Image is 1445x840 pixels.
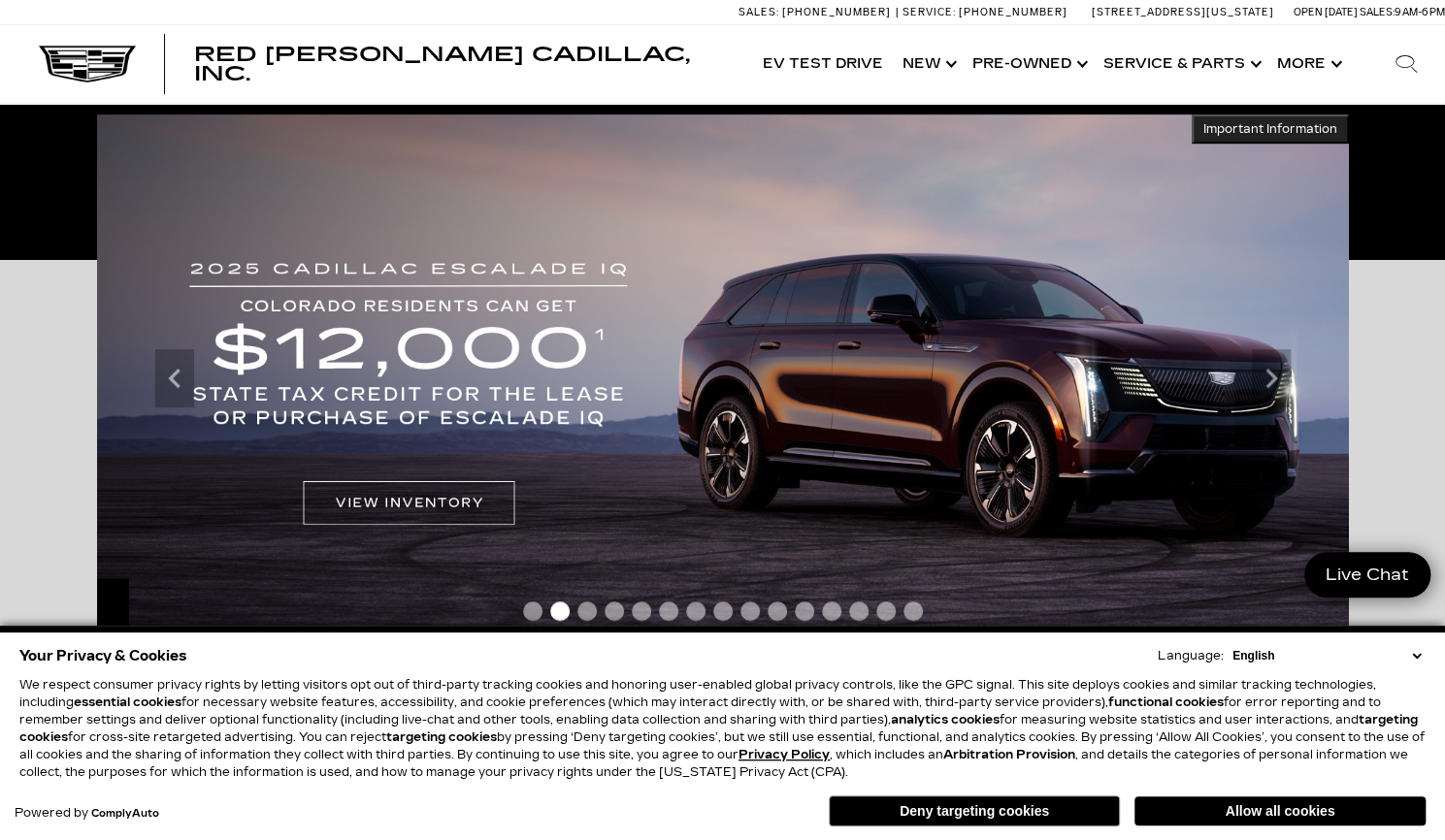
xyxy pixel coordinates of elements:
strong: Arbitration Provision [943,748,1075,761]
div: Language: [1158,650,1224,662]
span: Go to slide 3 [577,601,597,621]
strong: targeting cookies [386,730,497,744]
a: [STREET_ADDRESS][US_STATE] [1092,6,1274,18]
span: [PHONE_NUMBER] [959,6,1067,18]
a: New [893,25,963,103]
span: 9 AM-6 PM [1395,6,1445,18]
button: Important Information [1192,114,1349,144]
a: Red [PERSON_NAME] Cadillac, Inc. [194,45,734,83]
span: Go to slide 2 [550,601,570,621]
span: Go to slide 11 [795,601,814,621]
span: [PHONE_NUMBER] [782,6,891,18]
span: Your Privacy & Cookies [19,642,187,669]
button: More [1267,25,1348,103]
p: We respect consumer privacy rights by letting visitors opt out of third-party tracking cookies an... [19,676,1426,781]
span: Sales: [739,6,779,18]
a: ComplyAuto [91,808,159,820]
button: Allow all cookies [1134,796,1426,825]
div: Powered by [15,807,159,820]
a: Pre-Owned [963,25,1094,103]
a: Live Chat [1304,552,1430,598]
span: Sales: [1360,6,1395,18]
span: Go to slide 9 [740,601,760,621]
strong: functional cookies [1108,695,1224,709]
span: Go to slide 1 [523,601,542,621]
span: Go to slide 12 [822,601,841,621]
span: Service: [903,6,956,18]
span: Go to slide 13 [849,601,869,621]
span: Go to slide 8 [713,601,733,621]
a: Sales: [PHONE_NUMBER] [739,7,896,17]
img: Cadillac Dark Logo with Cadillac White Text [39,46,136,82]
div: Previous slide [155,349,194,407]
span: Red [PERSON_NAME] Cadillac, Inc. [194,43,690,85]
span: Go to slide 6 [659,601,678,621]
select: Language Select [1228,647,1426,664]
span: Important Information [1203,121,1337,137]
span: Go to slide 10 [768,601,787,621]
a: Privacy Policy [739,748,830,761]
span: Live Chat [1316,564,1419,586]
img: THE 2025 ESCALADE IQ IS ELIGIBLE FOR THE $3,500 COLORADO INNOVATIVE MOTOR VEHICLE TAX CREDIT [97,114,1349,643]
span: Go to slide 14 [876,601,896,621]
a: Service & Parts [1094,25,1267,103]
strong: essential cookies [74,695,181,709]
a: EV Test Drive [753,25,893,103]
span: Go to slide 5 [632,601,651,621]
button: Deny targeting cookies [829,795,1120,826]
span: Go to slide 7 [686,601,706,621]
a: Service: [PHONE_NUMBER] [896,7,1072,17]
span: Go to slide 15 [903,601,923,621]
div: Next slide [1252,349,1291,407]
strong: analytics cookies [891,713,1000,727]
span: Go to slide 4 [605,601,624,621]
span: Open [DATE] [1294,6,1358,18]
